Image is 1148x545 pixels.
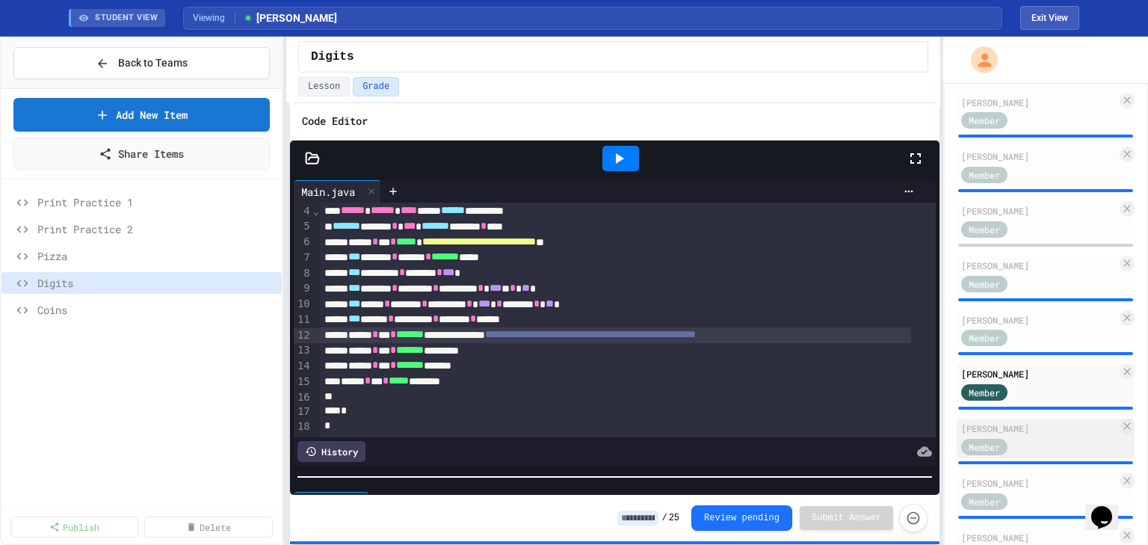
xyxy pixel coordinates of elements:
[899,504,928,532] button: Force resubmission of student's answer (Admin only)
[969,223,1000,236] span: Member
[13,47,270,79] button: Back to Teams
[10,517,138,538] a: Publish
[691,505,792,531] button: Review pending
[969,386,1000,399] span: Member
[37,248,276,264] span: Pizza
[193,11,235,25] span: Viewing
[961,476,1117,490] div: [PERSON_NAME]
[969,495,1000,508] span: Member
[37,302,276,318] span: Coins
[312,205,320,217] span: Fold line
[961,313,1117,327] div: [PERSON_NAME]
[294,359,312,375] div: 14
[294,180,381,203] div: Main.java
[294,343,312,359] div: 13
[294,312,312,328] div: 11
[294,184,362,200] div: Main.java
[13,98,270,132] a: Add New Item
[969,114,1000,127] span: Member
[118,55,188,71] span: Back to Teams
[961,96,1117,109] div: [PERSON_NAME]
[969,331,1000,345] span: Member
[294,375,312,390] div: 15
[13,138,270,170] a: Share Items
[969,277,1000,291] span: Member
[95,12,158,25] span: STUDENT VIEW
[294,219,312,235] div: 5
[669,512,679,524] span: 25
[353,77,399,96] button: Grade
[294,297,312,312] div: 10
[37,221,276,237] span: Print Practice 2
[294,266,312,282] div: 8
[294,235,312,250] div: 6
[297,441,365,462] div: History
[969,440,1000,454] span: Member
[294,250,312,266] div: 7
[294,390,312,405] div: 16
[1020,6,1079,30] button: Exit student view
[294,419,312,434] div: 18
[294,281,312,297] div: 9
[661,512,667,524] span: /
[294,328,312,344] div: 12
[961,150,1117,163] div: [PERSON_NAME]
[812,512,882,524] span: Submit Answer
[969,168,1000,182] span: Member
[961,259,1117,272] div: [PERSON_NAME]
[961,531,1117,544] div: [PERSON_NAME]
[298,77,350,96] button: Lesson
[37,194,276,210] span: Print Practice 1
[37,275,276,291] span: Digits
[294,404,312,419] div: 17
[800,506,894,530] button: Submit Answer
[1085,485,1133,530] iframe: chat widget
[955,43,1002,77] div: My Account
[961,204,1117,218] div: [PERSON_NAME]
[243,10,337,26] span: [PERSON_NAME]
[302,112,368,131] h6: Code Editor
[961,367,1117,381] div: [PERSON_NAME]
[961,422,1117,435] div: [PERSON_NAME]
[311,48,354,66] span: Digits
[294,204,312,220] div: 4
[144,517,272,538] a: Delete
